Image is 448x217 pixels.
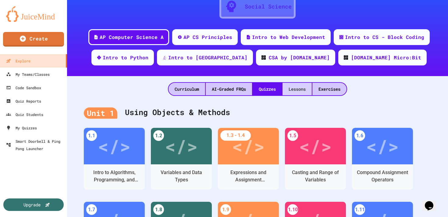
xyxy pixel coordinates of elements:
[100,33,164,41] div: AP Computer Science A
[3,32,64,47] a: Create
[357,169,408,184] div: Compound Assignment Operators
[98,132,131,160] div: </>
[153,130,164,141] div: 1.2
[88,169,140,184] div: Intro to Algorithms, Programming, and Compilers
[422,193,442,211] iframe: chat widget
[168,54,247,61] div: Intro to [GEOGRAPHIC_DATA]
[232,132,265,160] div: </>
[245,2,292,11] div: Social Science
[84,100,431,125] div: Using Objects & Methods
[220,204,231,215] div: 1.9
[287,130,298,141] div: 1.5
[153,204,164,215] div: 1.8
[6,111,43,118] div: Quiz Students
[6,97,41,105] div: Quiz Reports
[155,169,207,184] div: Variables and Data Types
[287,204,298,215] div: 1.10
[86,130,97,141] div: 1.1
[6,57,30,65] div: Explore
[354,130,365,141] div: 1.6
[220,130,251,141] div: 1.3 - 1.4
[84,107,117,119] div: Unit 1
[252,33,325,41] div: Intro to Web Development
[6,84,41,91] div: Code Sandbox
[6,138,65,152] div: Smart Doorbell & Ping Pong Launcher
[283,83,312,95] div: Lessons
[23,201,41,208] div: Upgrade
[86,204,97,215] div: 1.7
[6,124,37,131] div: My Quizzes
[253,83,282,95] div: Quizzes
[103,54,148,61] div: Intro to Python
[6,6,61,22] img: logo-orange.svg
[345,33,424,41] div: Intro to CS - Block Coding
[261,55,266,60] img: CODE_logo_RGB.png
[344,55,348,60] img: CODE_logo_RGB.png
[290,169,341,184] div: Casting and Range of Variables
[269,54,330,61] div: CSA by [DOMAIN_NAME]
[351,54,421,61] div: [DOMAIN_NAME] Micro:Bit
[222,169,274,184] div: Expressions and Assignment Statements
[366,132,399,160] div: </>
[312,83,347,95] div: Exercises
[183,33,232,41] div: AP CS Principles
[299,132,332,160] div: </>
[165,132,198,160] div: </>
[169,83,205,95] div: Curriculum
[206,83,252,95] div: AI-Graded FRQs
[354,204,365,215] div: 1.11
[6,71,50,78] div: My Teams/Classes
